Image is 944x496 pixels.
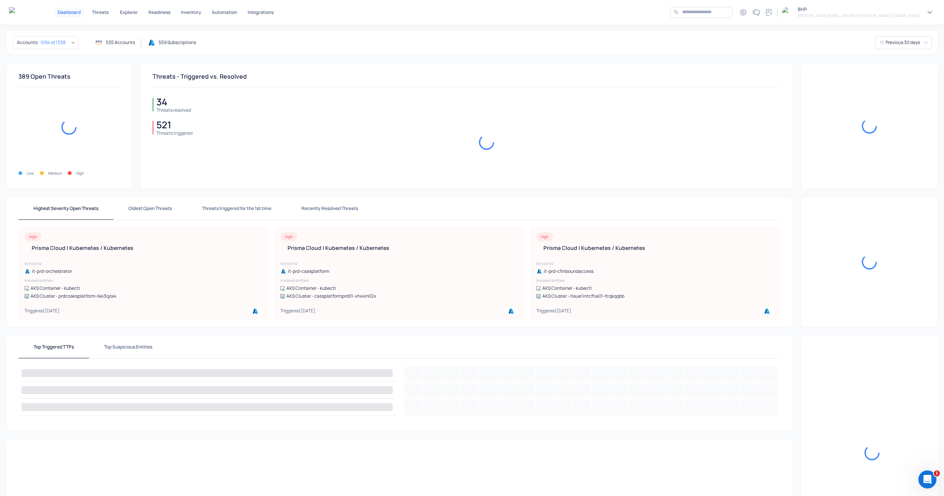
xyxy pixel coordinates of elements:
[113,197,187,220] button: Oldest Open Threats
[782,7,793,18] img: organization logo
[18,336,89,358] button: Top Triggered TTPs
[286,285,336,291] p: AKS Container - kubectl
[286,293,376,299] p: AKS Cluster - cassplatformprd01-vhx4m02x
[763,6,775,18] button: Documentation
[542,285,592,291] p: AKS Container - kubectl
[763,7,774,18] div: Documentation
[88,8,112,17] button: Threats
[288,268,329,274] p: it-prd-caasplatform
[18,226,268,320] a: HighPrisma Cloud | Kubernetes /​ KubernetesAccountsit-prd-orchestratorInvolved entitiesAKS PodAKS...
[934,470,940,476] span: 1
[536,244,774,251] h4: Prisma Cloud | Kubernetes /​ Kubernetes
[18,197,113,220] button: Highest Severity Open Threats
[40,39,66,46] p: 1094 of 1338
[557,307,571,314] p: [DATE]
[285,234,293,240] h6: High
[106,40,135,46] h5: 535 Accounts
[12,38,78,47] div: Accounts:1094 of 1338
[245,8,277,17] button: Integrations
[798,12,920,18] h6: [PERSON_NAME][EMAIL_ADDRESS][PERSON_NAME][DOMAIN_NAME]
[148,10,170,15] p: Readiness
[24,244,262,251] h4: Prisma Cloud | Kubernetes /​ Kubernetes
[24,260,262,266] h6: Accounts
[9,7,37,18] a: Gem Security
[530,226,780,320] a: HighPrisma Cloud | Kubernetes /​ KubernetesAccountsit-prd-cfinboundaccessInvolved entitiesAKS Pod...
[875,38,932,47] div: Previous 30 days
[27,170,34,176] h6: Low
[536,307,571,314] h5: Triggered
[17,39,39,46] p: Accounts:
[544,268,594,274] p: it-prd-cfinboundaccess
[737,6,749,18] button: Settings
[24,286,29,291] img: AKS Pod
[9,7,37,17] img: Gem Security
[536,260,774,266] h6: Accounts
[18,73,70,80] a: 389 Open Threats
[274,226,524,320] a: HighPrisma Cloud | Kubernetes /​ KubernetesAccountsit-prd-caasplatformInvolved entitiesAKS PodAKS...
[153,96,193,113] a: 34Threats resolved
[58,10,81,15] p: Dashboard
[280,286,285,291] img: AKS Pod
[536,294,541,298] img: AKS Cluster
[92,10,109,15] p: Threats
[55,8,84,17] button: Dashboard
[918,470,936,488] iframe: Intercom live chat
[178,8,204,17] button: Inventory
[280,307,315,314] h5: Triggered
[156,96,191,107] h1: 34
[750,7,762,18] div: What's new
[32,268,72,274] p: it-prd-orchestrator
[187,197,286,220] button: Threats triggered for the 1st time
[24,277,262,283] h6: Involved entities
[280,260,518,266] h6: Accounts
[120,10,138,15] p: Explorer
[280,294,285,298] img: AKS Cluster
[541,234,549,240] h6: High
[886,39,920,46] p: Previous 30 days
[798,6,920,12] p: BHP
[737,7,749,18] div: Settings
[536,286,541,291] img: AKS Pod
[153,119,193,136] a: 521Threats triggered
[286,197,373,220] button: Recently Resolved Threats
[31,293,116,299] p: AKS Cluster - prdcoaksplatform-6ei3qza4
[301,307,315,314] p: [DATE]
[156,130,193,136] h5: Threats triggered
[31,285,80,291] p: AKS Container - kubectl
[750,6,762,18] button: What's new
[24,307,60,314] h5: Triggered
[542,293,624,299] p: AKS Cluster - itaue1intcftia01-fcqkqqbb
[29,234,37,240] h6: High
[536,277,774,283] h6: Involved entities
[280,244,518,251] h4: Prisma Cloud | Kubernetes /​ Kubernetes
[89,336,167,358] button: Top Suspicious Entities
[782,6,935,18] button: organization logoBHP[PERSON_NAME][EMAIL_ADDRESS][PERSON_NAME][DOMAIN_NAME]
[209,8,240,17] button: Automation
[156,119,193,130] h1: 521
[159,40,196,46] h5: 559 Subscriptions
[45,307,60,314] p: [DATE]
[145,8,173,17] button: Readiness
[156,107,191,113] h5: Threats resolved
[181,10,201,15] p: Inventory
[24,294,29,298] img: AKS Cluster
[117,8,141,17] button: Explorer
[280,277,518,283] h6: Involved entities
[248,10,274,15] p: Integrations
[212,10,237,15] p: Automation
[48,170,62,176] h6: Medium
[76,170,84,176] h6: High
[153,73,247,80] a: Threats - Triggered vs. Resolved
